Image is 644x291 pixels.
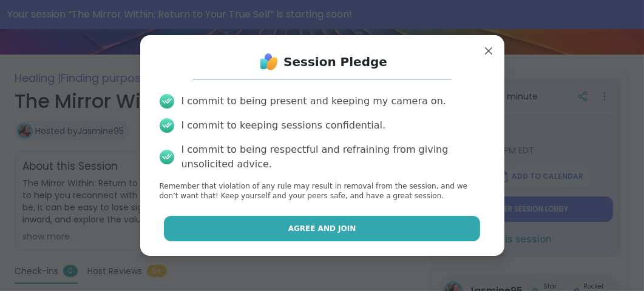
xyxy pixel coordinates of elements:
[181,118,386,133] div: I commit to keeping sessions confidential.
[283,53,387,70] h1: Session Pledge
[181,142,485,172] div: I commit to being respectful and refraining from giving unsolicited advice.
[160,181,485,202] p: Remember that violation of any rule may result in removal from the session, and we don’t want tha...
[181,94,446,109] div: I commit to being present and keeping my camera on.
[164,216,480,241] button: Agree and Join
[288,223,356,234] span: Agree and Join
[257,50,281,74] img: ShareWell Logo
